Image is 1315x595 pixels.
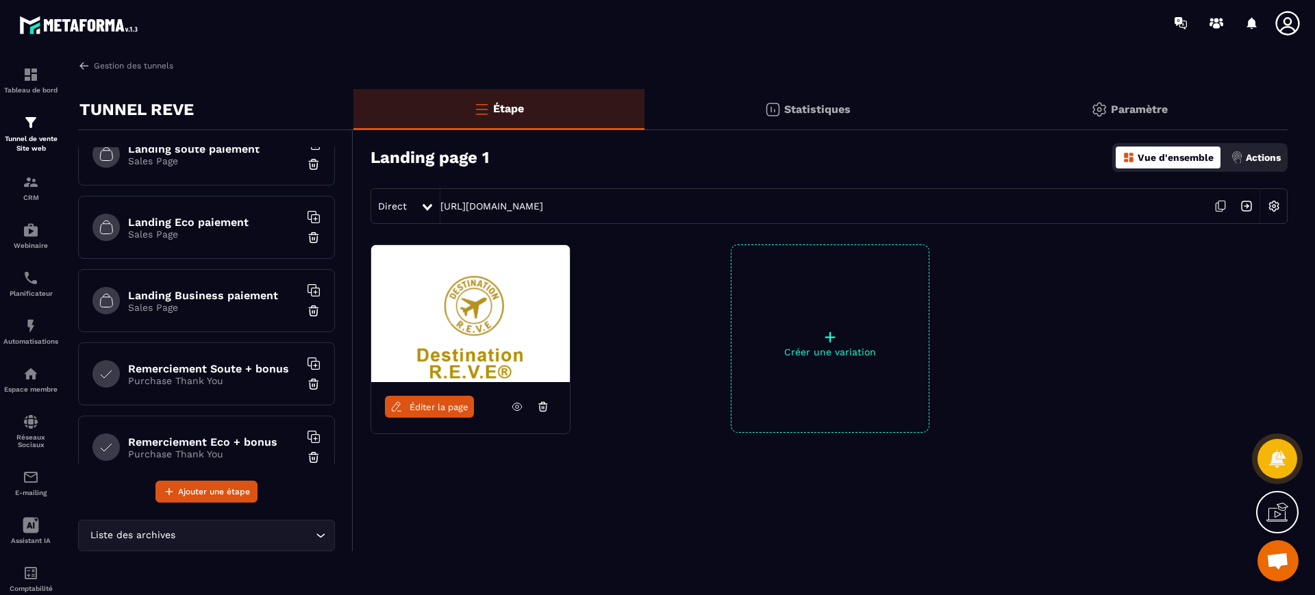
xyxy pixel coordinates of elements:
h3: Landing page 1 [371,148,489,167]
img: trash [307,377,321,391]
a: automationsautomationsEspace membre [3,355,58,403]
p: Vue d'ensemble [1138,152,1214,163]
img: arrow [78,60,90,72]
a: emailemailE-mailing [3,459,58,507]
span: Direct [378,201,407,212]
p: + [731,327,929,346]
img: social-network [23,414,39,430]
p: Planificateur [3,290,58,297]
p: E-mailing [3,489,58,496]
img: setting-w.858f3a88.svg [1261,193,1287,219]
p: Tunnel de vente Site web [3,134,58,153]
img: trash [307,304,321,318]
p: Créer une variation [731,346,929,357]
h6: Remerciement Soute + bonus [128,362,299,375]
img: automations [23,222,39,238]
img: logo [19,12,142,38]
p: Automatisations [3,338,58,345]
p: Webinaire [3,242,58,249]
p: Sales Page [128,229,299,240]
img: formation [23,66,39,83]
span: Éditer la page [410,402,468,412]
img: image [371,245,570,382]
a: formationformationTableau de bord [3,56,58,104]
img: stats.20deebd0.svg [764,101,781,118]
p: Assistant IA [3,537,58,544]
img: accountant [23,565,39,581]
img: dashboard-orange.40269519.svg [1123,151,1135,164]
a: Assistant IA [3,507,58,555]
img: formation [23,114,39,131]
p: TUNNEL REVE [79,96,194,123]
a: [URL][DOMAIN_NAME] [440,201,543,212]
div: Ouvrir le chat [1257,540,1299,581]
a: automationsautomationsWebinaire [3,212,58,259]
a: formationformationCRM [3,164,58,212]
img: formation [23,174,39,190]
p: Réseaux Sociaux [3,433,58,448]
a: social-networksocial-networkRéseaux Sociaux [3,403,58,459]
p: Sales Page [128,302,299,313]
p: Purchase Thank You [128,448,299,459]
h6: Landing soute paiement [128,142,299,155]
p: Sales Page [128,155,299,166]
h6: Landing Eco paiement [128,216,299,229]
h6: Remerciement Eco + bonus [128,435,299,448]
p: Étape [493,102,524,115]
img: bars-o.4a397970.svg [473,101,490,117]
span: Ajouter une étape [178,485,250,498]
img: email [23,469,39,485]
p: Paramètre [1111,103,1168,116]
img: trash [307,231,321,244]
img: scheduler [23,270,39,286]
img: setting-gr.5f69749f.svg [1091,101,1107,118]
span: Liste des archives [87,528,178,543]
img: trash [307,451,321,464]
img: actions.d6e523a2.png [1231,151,1243,164]
p: Purchase Thank You [128,375,299,386]
p: Espace membre [3,385,58,393]
p: Statistiques [784,103,851,116]
a: automationsautomationsAutomatisations [3,307,58,355]
h6: Landing Business paiement [128,289,299,302]
a: Éditer la page [385,396,474,418]
div: Search for option [78,520,335,551]
button: Ajouter une étape [155,481,258,503]
a: formationformationTunnel de vente Site web [3,104,58,164]
img: trash [307,157,321,171]
p: Tableau de bord [3,86,58,94]
p: Comptabilité [3,585,58,592]
img: arrow-next.bcc2205e.svg [1233,193,1260,219]
a: schedulerschedulerPlanificateur [3,259,58,307]
img: automations [23,318,39,334]
img: automations [23,366,39,382]
p: CRM [3,194,58,201]
input: Search for option [178,528,312,543]
a: Gestion des tunnels [78,60,173,72]
p: Actions [1246,152,1281,163]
